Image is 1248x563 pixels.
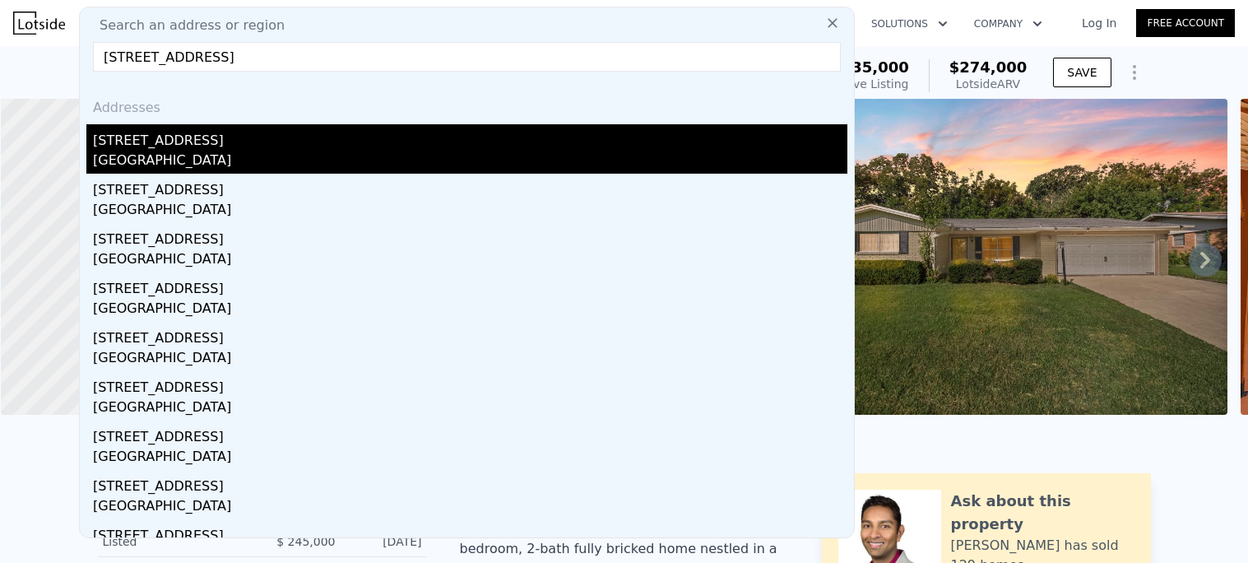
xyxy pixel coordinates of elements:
[831,58,909,76] span: $235,000
[93,371,847,398] div: [STREET_ADDRESS]
[93,398,847,421] div: [GEOGRAPHIC_DATA]
[951,490,1134,536] div: Ask about this property
[93,249,847,272] div: [GEOGRAPHIC_DATA]
[13,12,65,35] img: Lotside
[93,151,847,174] div: [GEOGRAPHIC_DATA]
[93,470,847,496] div: [STREET_ADDRESS]
[93,496,847,519] div: [GEOGRAPHIC_DATA]
[961,9,1055,39] button: Company
[1053,58,1111,87] button: SAVE
[1136,9,1235,37] a: Free Account
[93,272,847,299] div: [STREET_ADDRESS]
[1062,15,1136,31] a: Log In
[949,76,1028,92] div: Lotside ARV
[93,421,847,447] div: [STREET_ADDRESS]
[93,200,847,223] div: [GEOGRAPHIC_DATA]
[93,348,847,371] div: [GEOGRAPHIC_DATA]
[103,533,249,550] div: Listed
[754,99,1227,415] img: Sale: 167101691 Parcel: 108527450
[93,174,847,200] div: [STREET_ADDRESS]
[93,124,847,151] div: [STREET_ADDRESS]
[93,223,847,249] div: [STREET_ADDRESS]
[949,58,1028,76] span: $274,000
[93,447,847,470] div: [GEOGRAPHIC_DATA]
[1118,56,1151,89] button: Show Options
[858,9,961,39] button: Solutions
[93,519,847,546] div: [STREET_ADDRESS]
[86,16,285,35] span: Search an address or region
[86,85,847,124] div: Addresses
[832,77,909,91] span: Active Listing
[93,322,847,348] div: [STREET_ADDRESS]
[93,299,847,322] div: [GEOGRAPHIC_DATA]
[349,533,422,550] div: [DATE]
[276,535,335,548] span: $ 245,000
[93,42,841,72] input: Enter an address, city, region, neighborhood or zip code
